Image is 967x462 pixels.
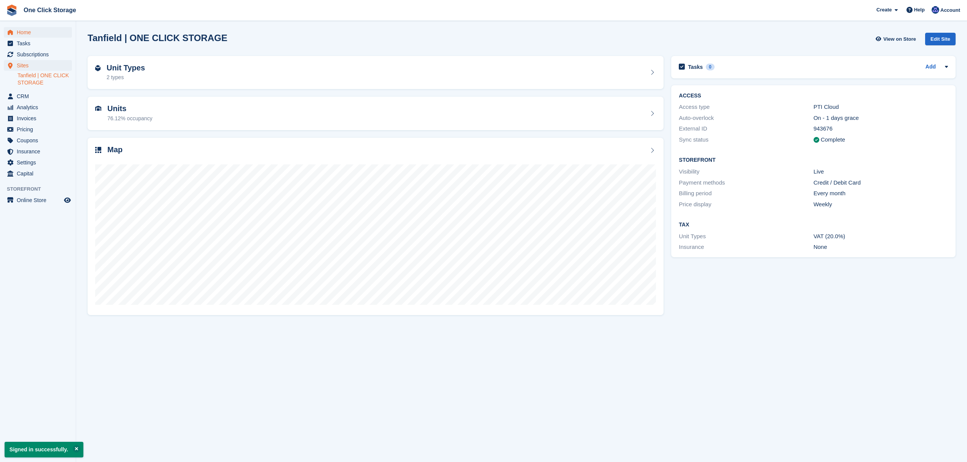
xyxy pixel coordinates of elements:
[814,124,948,133] div: 943676
[679,243,813,252] div: Insurance
[17,49,62,60] span: Subscriptions
[814,103,948,112] div: PTI Cloud
[107,115,152,123] div: 76.12% occupancy
[95,65,101,71] img: unit-type-icn-2b2737a686de81e16bb02015468b77c625bbabd49415b5ef34ead5e3b44a266d.svg
[4,135,72,146] a: menu
[63,196,72,205] a: Preview store
[17,27,62,38] span: Home
[17,146,62,157] span: Insurance
[5,442,83,457] p: Signed in successfully.
[679,135,813,144] div: Sync status
[814,114,948,123] div: On - 1 days grace
[4,113,72,124] a: menu
[679,222,948,228] h2: Tax
[688,64,703,70] h2: Tasks
[814,189,948,198] div: Every month
[679,103,813,112] div: Access type
[17,135,62,146] span: Coupons
[874,33,919,45] a: View on Store
[4,195,72,206] a: menu
[814,232,948,241] div: VAT (20.0%)
[679,93,948,99] h2: ACCESS
[107,104,152,113] h2: Units
[814,178,948,187] div: Credit / Debit Card
[17,38,62,49] span: Tasks
[95,106,101,111] img: unit-icn-7be61d7bf1b0ce9d3e12c5938cc71ed9869f7b940bace4675aadf7bd6d80202e.svg
[17,124,62,135] span: Pricing
[4,27,72,38] a: menu
[107,73,145,81] div: 2 types
[679,189,813,198] div: Billing period
[17,195,62,206] span: Online Store
[4,60,72,71] a: menu
[821,135,845,144] div: Complete
[883,35,916,43] span: View on Store
[107,145,123,154] h2: Map
[17,60,62,71] span: Sites
[914,6,925,14] span: Help
[925,33,956,45] div: Edit Site
[932,6,939,14] img: Thomas
[95,147,101,153] img: map-icn-33ee37083ee616e46c38cad1a60f524a97daa1e2b2c8c0bc3eb3415660979fc1.svg
[814,167,948,176] div: Live
[814,200,948,209] div: Weekly
[88,138,664,315] a: Map
[940,6,960,14] span: Account
[6,5,18,16] img: stora-icon-8386f47178a22dfd0bd8f6a31ec36ba5ce8667c1dd55bd0f319d3a0aa187defe.svg
[18,72,72,86] a: Tanfield | ONE CLICK STORAGE
[4,146,72,157] a: menu
[7,185,76,193] span: Storefront
[107,64,145,72] h2: Unit Types
[88,97,664,130] a: Units 76.12% occupancy
[679,200,813,209] div: Price display
[17,157,62,168] span: Settings
[679,167,813,176] div: Visibility
[4,168,72,179] a: menu
[706,64,715,70] div: 0
[679,114,813,123] div: Auto-overlock
[679,124,813,133] div: External ID
[17,113,62,124] span: Invoices
[88,33,227,43] h2: Tanfield | ONE CLICK STORAGE
[4,102,72,113] a: menu
[876,6,892,14] span: Create
[4,38,72,49] a: menu
[88,56,664,89] a: Unit Types 2 types
[17,168,62,179] span: Capital
[679,232,813,241] div: Unit Types
[17,91,62,102] span: CRM
[679,178,813,187] div: Payment methods
[17,102,62,113] span: Analytics
[679,157,948,163] h2: Storefront
[4,157,72,168] a: menu
[4,49,72,60] a: menu
[4,124,72,135] a: menu
[926,63,936,72] a: Add
[21,4,79,16] a: One Click Storage
[4,91,72,102] a: menu
[925,33,956,48] a: Edit Site
[814,243,948,252] div: None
